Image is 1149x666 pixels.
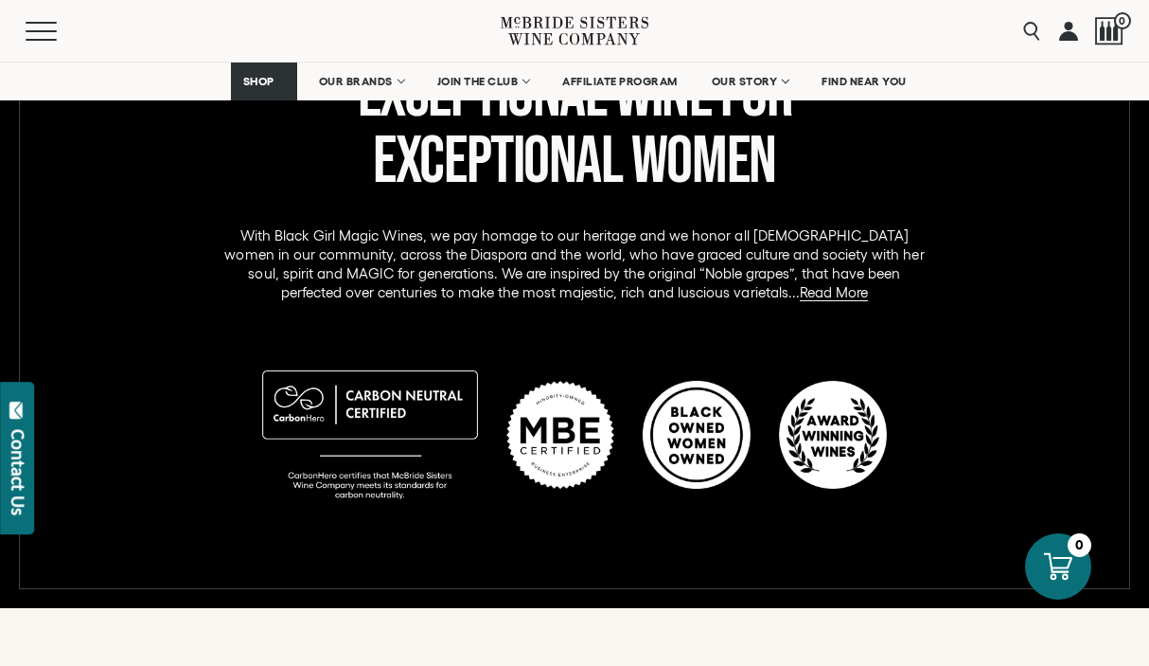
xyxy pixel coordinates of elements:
p: With Black Girl Magic Wines, we pay homage to our heritage and we honor all [DEMOGRAPHIC_DATA] wo... [219,226,930,302]
a: Read More [800,284,868,301]
div: Contact Us [9,429,27,515]
a: AFFILIATE PROGRAM [550,63,690,100]
span: OUR STORY [712,75,778,88]
a: SHOP [231,63,297,100]
span: 0 [1114,12,1131,29]
a: JOIN THE CLUB [425,63,541,100]
span: JOIN THE CLUB [437,75,519,88]
button: Mobile Menu Trigger [26,22,94,41]
span: FIND NEAR YOU [822,75,907,88]
a: FIND NEAR YOU [809,63,919,100]
span: OUR BRANDS [319,75,393,88]
div: 0 [1068,533,1091,557]
span: SHOP [243,75,275,88]
span: Women [631,122,776,202]
span: AFFILIATE PROGRAM [562,75,678,88]
a: OUR STORY [699,63,801,100]
a: OUR BRANDS [307,63,415,100]
span: Exceptional [373,122,622,202]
